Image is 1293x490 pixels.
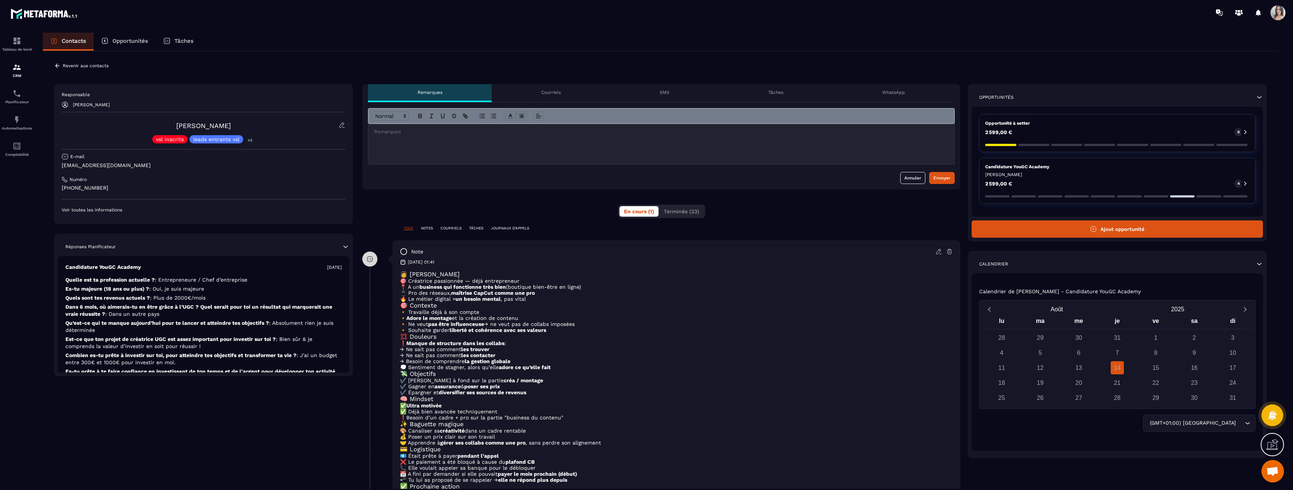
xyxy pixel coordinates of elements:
p: Responsable [62,92,345,98]
strong: pendant l’appel [457,453,499,459]
p: Calendrier de [PERSON_NAME] - Candidature YouGC Academy [979,288,1141,294]
p: 💭 Sentiment de stagner, alors qu’elle [400,364,953,370]
div: Search for option [1143,415,1255,432]
span: En cours (1) [624,208,654,214]
p: NOTES [421,226,433,231]
p: 📍 A un (boutique bien-être en ligne) [400,284,953,290]
div: 14 [1111,361,1124,374]
div: me [1060,316,1098,329]
div: Envoyer [933,174,951,182]
div: 25 [995,391,1008,404]
div: Calendar days [983,331,1252,404]
p: 🎯 Créatrice passionnée — déjà entrepreneur [400,278,953,284]
button: Previous month [983,304,996,314]
p: Quels sont tes revenus actuels ? [65,294,342,302]
div: 5 [1034,346,1047,359]
p: 2 599,00 € [985,181,1012,186]
h3: ✨ Baguette magique [400,421,953,428]
p: [PHONE_NUMBER] [62,184,345,191]
p: TÂCHES [469,226,483,231]
p: Calendrier [979,261,1008,267]
p: Numéro [70,176,87,182]
h3: 🎯 Contexte [400,302,953,309]
p: ❗️Besoin d’un cadre + pro sur la partie "business du contenu" [400,415,953,421]
p: E-mail [70,154,85,160]
p: Tâches [768,89,783,95]
button: Open months overlay [996,303,1117,316]
p: 💶 Était prête à payer [400,453,953,459]
p: Planificateur [2,100,32,104]
div: 4 [995,346,1008,359]
div: 31 [1226,391,1239,404]
div: 7 [1111,346,1124,359]
p: ✔️ [PERSON_NAME] à fond sur la partie [400,377,953,383]
h3: 💸 Objectifs [400,370,953,377]
button: Terminés (23) [659,206,704,217]
p: 📞 Elle voulait appeler sa banque pour le débloquer [400,465,953,471]
img: automations [12,115,21,124]
a: Opportunités [94,33,156,51]
strong: diversifier ses sources de revenus [439,389,526,395]
p: → Besoin de comprendre [400,358,953,364]
strong: les contacter [461,352,495,358]
strong: plafond CB [506,459,535,465]
p: Opportunité à setter [985,120,1249,126]
div: 8 [1149,346,1162,359]
p: note [411,248,423,255]
p: CRM [2,74,32,78]
strong: gérer ses collabs comme une pro [440,440,525,446]
button: Ajout opportunité [972,220,1263,238]
div: 13 [1072,361,1085,374]
p: ✅ [400,403,953,409]
button: Next month [1238,304,1252,314]
p: TOUT [404,226,413,231]
a: formationformationTableau de bord [2,31,32,57]
p: Tableau de bord [2,47,32,51]
p: Réponses Planificateur [65,244,116,250]
div: 18 [995,376,1008,389]
strong: assurance [435,383,461,389]
p: 🔸 et la création de contenu [400,315,953,321]
div: 20 [1072,376,1085,389]
strong: payer le mois prochain (début) [498,471,577,477]
div: 26 [1034,391,1047,404]
a: Contacts [43,33,94,51]
strong: poser ses prix [464,383,500,389]
p: WhatsApp [882,89,905,95]
input: Search for option [1237,419,1243,427]
div: 31 [1111,331,1124,344]
p: Revenir aux contacts [63,63,109,68]
p: 💰 Poser un prix clair sur son travail [400,434,953,440]
strong: Manque de structure dans les collabs [406,340,504,346]
p: ❌ Le paiement a été bloqué à cause du [400,459,953,465]
div: ve [1137,316,1175,329]
div: sa [1175,316,1213,329]
p: [DATE] 01:41 [408,259,435,265]
div: 16 [1188,361,1201,374]
p: ✅ Déjà bien avancée techniquement [400,409,953,415]
p: 0 [1237,130,1240,135]
button: Open years overlay [1117,303,1238,316]
p: Remarques [418,89,442,95]
a: schedulerschedulerPlanificateur [2,83,32,110]
div: 19 [1034,376,1047,389]
p: Opportunités [112,38,148,44]
img: accountant [12,142,21,151]
p: 2 599,00 € [985,130,1012,135]
p: → Ne sait pas comment [400,352,953,358]
button: Annuler [900,172,925,184]
p: ✔️ Gagner en & [400,383,953,389]
p: Quelle est ta profession actuelle ? [65,276,342,283]
div: 21 [1111,376,1124,389]
p: Voir toutes les informations [62,207,345,213]
p: COURRIELS [441,226,462,231]
a: Ouvrir le chat [1261,460,1284,482]
p: [EMAIL_ADDRESS][DOMAIN_NAME] [62,162,345,169]
strong: un besoin mental [456,296,501,302]
a: [PERSON_NAME] [176,122,231,130]
div: 27 [1072,391,1085,404]
p: 🔸 Souhaite garder [400,327,953,333]
div: 12 [1034,361,1047,374]
div: ma [1021,316,1059,329]
div: 3 [1226,331,1239,344]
